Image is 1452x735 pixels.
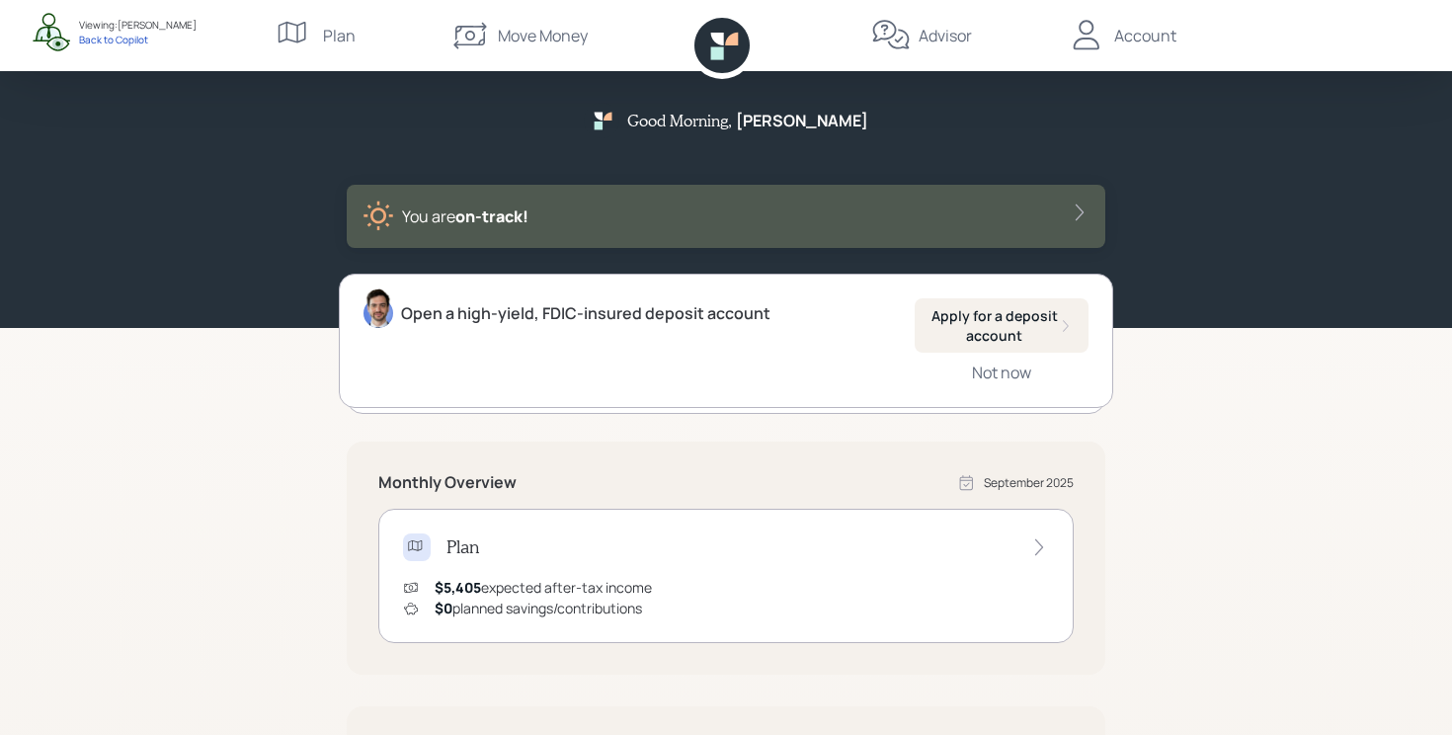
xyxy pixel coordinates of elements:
[1114,24,1176,47] div: Account
[79,18,197,33] div: Viewing: [PERSON_NAME]
[435,598,642,618] div: planned savings/contributions
[919,24,972,47] div: Advisor
[435,577,652,598] div: expected after-tax income
[915,298,1089,353] button: Apply for a deposit account
[972,362,1031,383] div: Not now
[627,111,732,129] h5: Good Morning ,
[736,112,868,130] h5: [PERSON_NAME]
[435,599,452,617] span: $0
[930,306,1073,345] div: Apply for a deposit account
[435,578,481,597] span: $5,405
[984,474,1074,492] div: September 2025
[378,473,517,492] h5: Monthly Overview
[455,205,528,227] span: on‑track!
[498,24,588,47] div: Move Money
[402,204,528,228] div: You are
[446,536,479,558] h4: Plan
[363,201,394,232] img: sunny-XHVQM73Q.digested.png
[79,33,197,46] div: Back to Copilot
[323,24,356,47] div: Plan
[401,301,770,325] div: Open a high-yield, FDIC-insured deposit account
[363,288,393,328] img: jonah-coleman-headshot.png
